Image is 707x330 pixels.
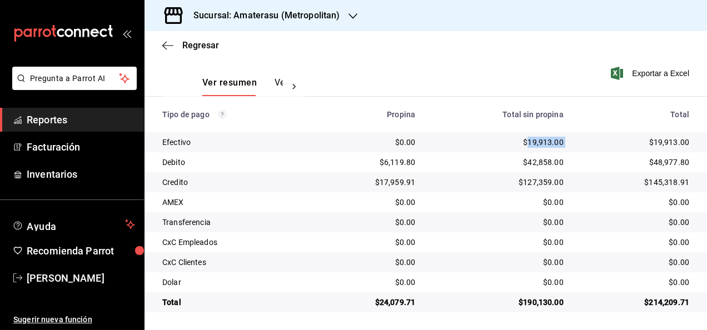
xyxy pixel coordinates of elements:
div: CxC Clientes [162,257,306,268]
svg: Los pagos realizados con Pay y otras terminales son montos brutos. [218,111,226,118]
span: [PERSON_NAME] [27,271,135,286]
div: navigation tabs [202,77,283,96]
h3: Sucursal: Amaterasu (Metropolitan) [185,9,340,22]
div: $0.00 [324,197,416,208]
div: Transferencia [162,217,306,228]
div: $0.00 [433,237,564,248]
div: $42,858.00 [433,157,564,168]
div: $0.00 [324,137,416,148]
button: Pregunta a Parrot AI [12,67,137,90]
span: Pregunta a Parrot AI [30,73,120,84]
div: $19,913.00 [433,137,564,148]
div: Tipo de pago [162,110,306,119]
div: $214,209.71 [581,297,689,308]
div: Total [162,297,306,308]
button: Ver resumen [202,77,257,96]
div: $19,913.00 [581,137,689,148]
button: Ver pagos [275,77,316,96]
span: Reportes [27,112,135,127]
div: $0.00 [324,217,416,228]
div: $145,318.91 [581,177,689,188]
div: $127,359.00 [433,177,564,188]
div: Debito [162,157,306,168]
div: Credito [162,177,306,188]
div: $0.00 [581,217,689,228]
button: open_drawer_menu [122,29,131,38]
div: CxC Empleados [162,237,306,248]
div: $0.00 [581,257,689,268]
div: Dolar [162,277,306,288]
a: Pregunta a Parrot AI [8,81,137,92]
div: $0.00 [433,217,564,228]
div: $0.00 [433,277,564,288]
div: AMEX [162,197,306,208]
div: $0.00 [324,237,416,248]
button: Regresar [162,40,219,51]
div: $0.00 [433,257,564,268]
span: Ayuda [27,218,121,231]
div: $24,079.71 [324,297,416,308]
span: Recomienda Parrot [27,243,135,258]
div: $6,119.80 [324,157,416,168]
span: Sugerir nueva función [13,314,135,326]
span: Facturación [27,139,135,154]
div: Efectivo [162,137,306,148]
div: $48,977.80 [581,157,689,168]
div: $17,959.91 [324,177,416,188]
div: Propina [324,110,416,119]
button: Exportar a Excel [613,67,689,80]
div: Total sin propina [433,110,564,119]
span: Inventarios [27,167,135,182]
div: $0.00 [324,257,416,268]
div: $0.00 [581,237,689,248]
div: $190,130.00 [433,297,564,308]
div: $0.00 [433,197,564,208]
div: $0.00 [324,277,416,288]
div: $0.00 [581,197,689,208]
div: Total [581,110,689,119]
span: Regresar [182,40,219,51]
div: $0.00 [581,277,689,288]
